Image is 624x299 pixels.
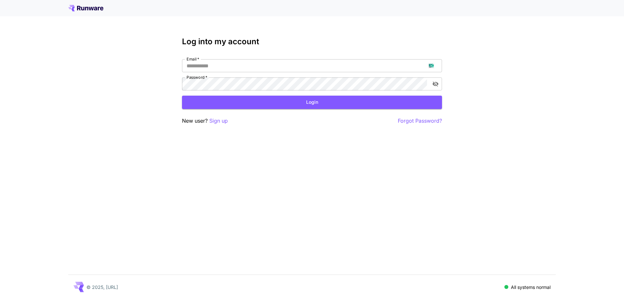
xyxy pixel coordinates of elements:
h3: Log into my account [182,37,442,46]
label: Password [187,75,207,80]
p: © 2025, [URL] [86,284,118,291]
button: Forgot Password? [398,117,442,125]
button: Sign up [209,117,228,125]
p: All systems normal [511,284,551,291]
p: New user? [182,117,228,125]
button: Login [182,96,442,109]
label: Email [187,56,199,62]
button: toggle password visibility [430,78,441,90]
